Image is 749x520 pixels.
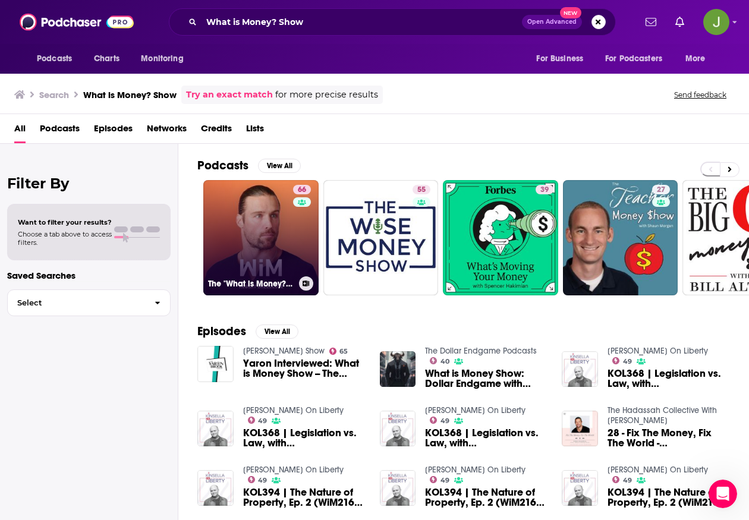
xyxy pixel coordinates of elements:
[440,418,449,424] span: 49
[671,90,730,100] button: Send feedback
[657,184,665,196] span: 27
[258,159,301,173] button: View All
[258,418,267,424] span: 49
[141,51,183,67] span: Monitoring
[380,411,416,447] img: KOL368 | Legislation vs. Law, with Robert Breedlove, of the “What is Money” Show
[133,48,199,70] button: open menu
[417,184,426,196] span: 55
[40,119,80,143] a: Podcasts
[623,478,632,483] span: 49
[243,358,366,379] a: Yaron Interviewed: What is Money Show -- The Virtue of Selfishness
[29,48,87,70] button: open menu
[243,346,325,356] a: Yaron Brook Show
[197,346,234,382] img: Yaron Interviewed: What is Money Show -- The Virtue of Selfishness
[430,357,449,364] a: 40
[522,15,582,29] button: Open AdvancedNew
[671,12,689,32] a: Show notifications dropdown
[380,351,416,387] img: What is Money Show: Dollar Endgame with Peruvian Bull
[608,487,730,508] span: KOL394 | The Nature of Property, Ep. 2 (WiM216) with [PERSON_NAME], of the “What is Money” Show
[540,184,549,196] span: 39
[425,428,547,448] span: KOL368 | Legislation vs. Law, with [PERSON_NAME], of the “What is Money” Show
[256,324,298,339] button: View All
[8,299,145,307] span: Select
[612,357,632,364] a: 49
[562,351,598,387] img: KOL368 | Legislation vs. Law, with Robert Breedlove, of the “What is Money” Show
[703,9,729,35] img: User Profile
[641,12,661,32] a: Show notifications dropdown
[243,487,366,508] span: KOL394 | The Nature of Property, Ep. 2 (WiM216) with [PERSON_NAME], of the “What is Money” Show
[652,185,670,194] a: 27
[425,405,525,415] a: Kinsella On Liberty
[293,185,311,194] a: 66
[208,279,294,289] h3: The "What is Money?" Show
[612,476,632,483] a: 49
[425,487,547,508] a: KOL394 | The Nature of Property, Ep. 2 (WiM216) with Robert Breedlove, of the “What is Money” Show
[440,359,449,364] span: 40
[197,411,234,447] img: KOL368 | Legislation vs. Law, with Robert Breedlove, of the “What is Money” Show
[597,48,679,70] button: open menu
[197,470,234,506] img: KOL394 | The Nature of Property, Ep. 2 (WiM216) with Robert Breedlove, of the “What is Money” Show
[248,476,267,483] a: 49
[18,218,112,226] span: Want to filter your results?
[186,88,273,102] a: Try an exact match
[7,175,171,192] h2: Filter By
[18,230,112,247] span: Choose a tab above to access filters.
[243,487,366,508] a: KOL394 | The Nature of Property, Ep. 2 (WiM216) with Robert Breedlove, of the “What is Money” Show
[709,480,737,508] iframe: Intercom live chat
[608,487,730,508] a: KOL394 | The Nature of Property, Ep. 2 (WiM216) with Robert Breedlove, of the “What is Money” Show
[528,48,598,70] button: open menu
[246,119,264,143] a: Lists
[248,417,267,424] a: 49
[339,349,348,354] span: 65
[560,7,581,18] span: New
[37,51,72,67] span: Podcasts
[94,119,133,143] span: Episodes
[527,19,577,25] span: Open Advanced
[562,470,598,506] img: KOL394 | The Nature of Property, Ep. 2 (WiM216) with Robert Breedlove, of the “What is Money” Show
[425,346,537,356] a: The Dollar Endgame Podcasts
[380,470,416,506] img: KOL394 | The Nature of Property, Ep. 2 (WiM216) with Robert Breedlove, of the “What is Money” Show
[608,465,708,475] a: Kinsella On Liberty
[169,8,616,36] div: Search podcasts, credits, & more...
[605,51,662,67] span: For Podcasters
[536,185,553,194] a: 39
[14,119,26,143] a: All
[201,119,232,143] a: Credits
[608,346,708,356] a: Kinsella On Liberty
[298,184,306,196] span: 66
[425,465,525,475] a: Kinsella On Liberty
[443,180,558,295] a: 39
[197,158,301,173] a: PodcastsView All
[39,89,69,100] h3: Search
[147,119,187,143] a: Networks
[563,180,678,295] a: 27
[94,51,119,67] span: Charts
[83,89,177,100] h3: What is Money? Show
[20,11,134,33] img: Podchaser - Follow, Share and Rate Podcasts
[703,9,729,35] span: Logged in as jon47193
[562,411,598,447] img: 28 - Fix The Money, Fix The World - Robert Breedlove, What Is Money Show
[197,324,298,339] a: EpisodesView All
[7,270,171,281] p: Saved Searches
[608,368,730,389] span: KOL368 | Legislation vs. Law, with [PERSON_NAME], of the “What is Money” Show
[243,405,344,415] a: Kinsella On Liberty
[425,368,547,389] span: What is Money Show: Dollar Endgame with Peruvian Bull
[275,88,378,102] span: for more precise results
[203,180,319,295] a: 66The "What is Money?" Show
[197,158,248,173] h2: Podcasts
[323,180,439,295] a: 55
